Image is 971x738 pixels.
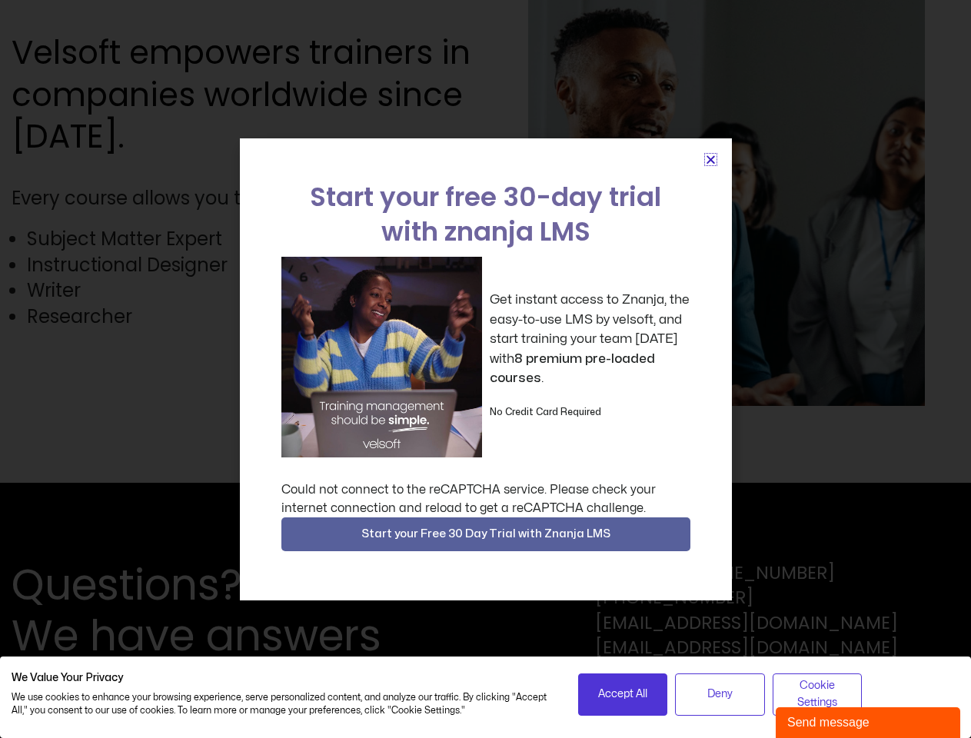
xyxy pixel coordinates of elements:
a: Close [705,154,717,165]
button: Accept all cookies [578,673,668,716]
h2: Start your free 30-day trial with znanja LMS [281,180,690,249]
h2: We Value Your Privacy [12,671,555,685]
span: Accept All [598,686,647,703]
button: Start your Free 30 Day Trial with Znanja LMS [281,517,690,551]
img: a woman sitting at her laptop dancing [281,257,482,457]
span: Cookie Settings [783,677,853,712]
strong: No Credit Card Required [490,407,601,417]
strong: 8 premium pre-loaded courses [490,352,655,385]
span: Start your Free 30 Day Trial with Znanja LMS [361,525,610,544]
p: We use cookies to enhance your browsing experience, serve personalized content, and analyze our t... [12,691,555,717]
p: Get instant access to Znanja, the easy-to-use LMS by velsoft, and start training your team [DATE]... [490,290,690,388]
iframe: chat widget [776,704,963,738]
div: Could not connect to the reCAPTCHA service. Please check your internet connection and reload to g... [281,480,690,517]
span: Deny [707,686,733,703]
button: Deny all cookies [675,673,765,716]
button: Adjust cookie preferences [773,673,863,716]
